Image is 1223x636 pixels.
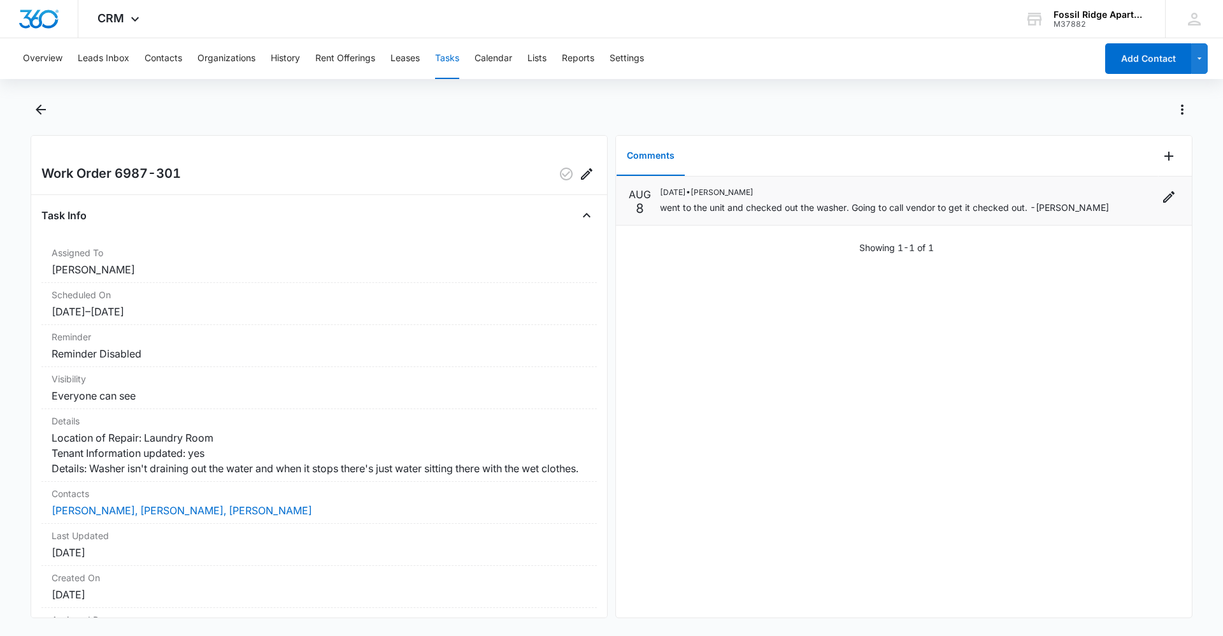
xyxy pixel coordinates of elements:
button: Lists [527,38,547,79]
p: Showing 1-1 of 1 [859,241,934,254]
div: account name [1054,10,1147,20]
button: Calendar [475,38,512,79]
dd: Reminder Disabled [52,346,587,361]
p: 8 [636,202,644,215]
button: Add Contact [1105,43,1191,74]
dt: Details [52,414,587,428]
div: ReminderReminder Disabled [41,325,597,367]
div: Created On[DATE] [41,566,597,608]
dd: [DATE] – [DATE] [52,304,587,319]
button: Back [31,99,50,120]
button: Comments [617,136,685,176]
div: DetailsLocation of Repair: Laundry Room Tenant Information updated: yes Details: Washer isn't dra... [41,409,597,482]
button: Actions [1172,99,1192,120]
h4: Task Info [41,208,87,223]
button: Add Comment [1159,146,1179,166]
div: Scheduled On[DATE]–[DATE] [41,283,597,325]
dd: [PERSON_NAME] [52,262,587,277]
div: Last Updated[DATE] [41,524,597,566]
dd: Location of Repair: Laundry Room Tenant Information updated: yes Details: Washer isn't draining o... [52,430,587,476]
div: VisibilityEveryone can see [41,367,597,409]
dt: Scheduled On [52,288,587,301]
div: Contacts[PERSON_NAME], [PERSON_NAME], [PERSON_NAME] [41,482,597,524]
button: Edit [576,164,597,184]
dt: Assigned To [52,246,587,259]
dt: Created On [52,571,587,584]
button: Edit [1159,187,1179,207]
dt: Reminder [52,330,587,343]
button: Leases [390,38,420,79]
dd: [DATE] [52,545,587,560]
p: went to the unit and checked out the washer. Going to call vendor to get it checked out. -[PERSON... [660,201,1109,214]
button: Rent Offerings [315,38,375,79]
button: Contacts [145,38,182,79]
h2: Work Order 6987-301 [41,164,181,184]
button: Organizations [197,38,255,79]
dt: Contacts [52,487,587,500]
dt: Last Updated [52,529,587,542]
p: AUG [629,187,651,202]
span: CRM [97,11,124,25]
button: History [271,38,300,79]
dd: Everyone can see [52,388,587,403]
dt: Visibility [52,372,587,386]
button: Overview [23,38,62,79]
dt: Assigned By [52,613,587,626]
button: Leads Inbox [78,38,129,79]
div: Assigned To[PERSON_NAME] [41,241,597,283]
button: Close [576,205,597,226]
button: Tasks [435,38,459,79]
p: [DATE] • [PERSON_NAME] [660,187,1109,198]
dd: [DATE] [52,587,587,602]
button: Settings [610,38,644,79]
a: [PERSON_NAME], [PERSON_NAME], [PERSON_NAME] [52,504,312,517]
button: Reports [562,38,594,79]
div: account id [1054,20,1147,29]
